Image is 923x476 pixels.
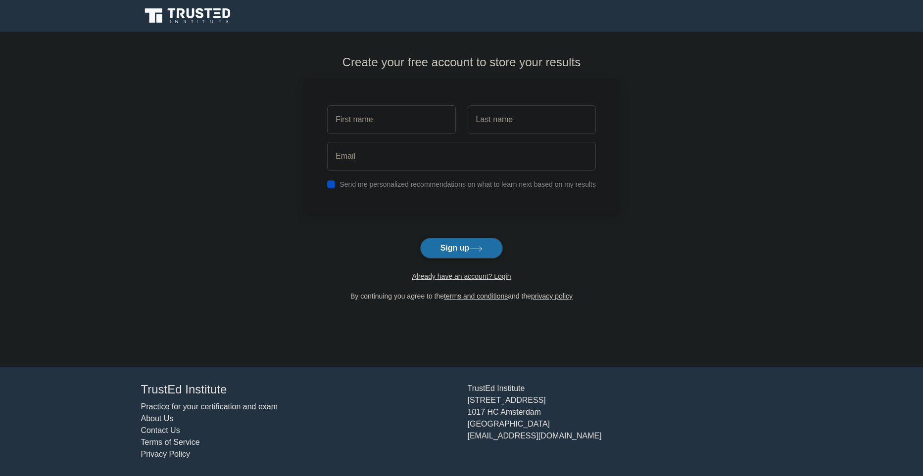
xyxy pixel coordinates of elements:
[531,292,573,300] a: privacy policy
[303,55,620,70] h4: Create your free account to store your results
[327,105,455,134] input: First name
[141,402,278,411] a: Practice for your certification and exam
[468,105,596,134] input: Last name
[340,180,596,188] label: Send me personalized recommendations on what to learn next based on my results
[327,142,596,171] input: Email
[141,438,200,446] a: Terms of Service
[462,383,788,460] div: TrustEd Institute [STREET_ADDRESS] 1017 HC Amsterdam [GEOGRAPHIC_DATA] [EMAIL_ADDRESS][DOMAIN_NAME]
[141,426,180,434] a: Contact Us
[141,450,191,458] a: Privacy Policy
[412,272,511,280] a: Already have an account? Login
[297,290,626,302] div: By continuing you agree to the and the
[141,414,174,423] a: About Us
[444,292,508,300] a: terms and conditions
[420,238,503,259] button: Sign up
[141,383,456,397] h4: TrustEd Institute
